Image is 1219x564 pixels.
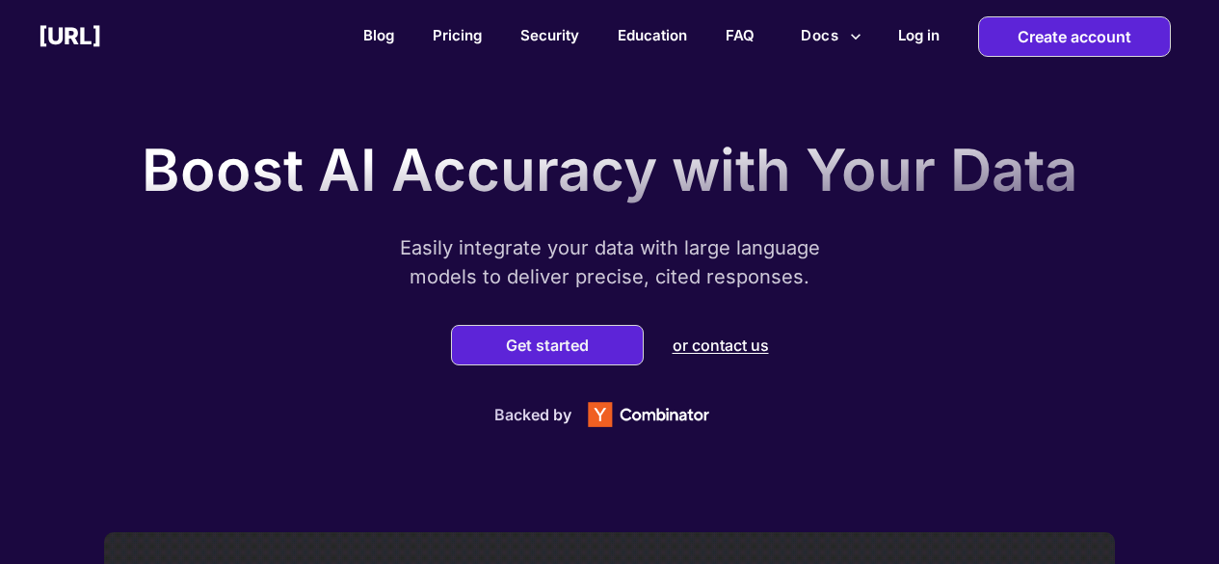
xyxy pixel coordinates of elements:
h2: [URL] [39,22,101,50]
a: Security [520,26,579,44]
a: Blog [363,26,394,44]
img: Y Combinator logo [571,391,726,438]
p: or contact us [673,336,769,355]
a: Pricing [433,26,482,44]
h2: Log in [898,26,940,44]
p: Boost AI Accuracy with Your Data [142,135,1077,204]
a: FAQ [726,26,755,44]
p: Backed by [494,405,571,424]
p: Easily integrate your data with large language models to deliver precise, cited responses. [369,233,851,291]
p: Create account [1018,17,1131,56]
a: Education [618,26,687,44]
button: Get started [500,336,595,355]
button: more [793,17,869,54]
